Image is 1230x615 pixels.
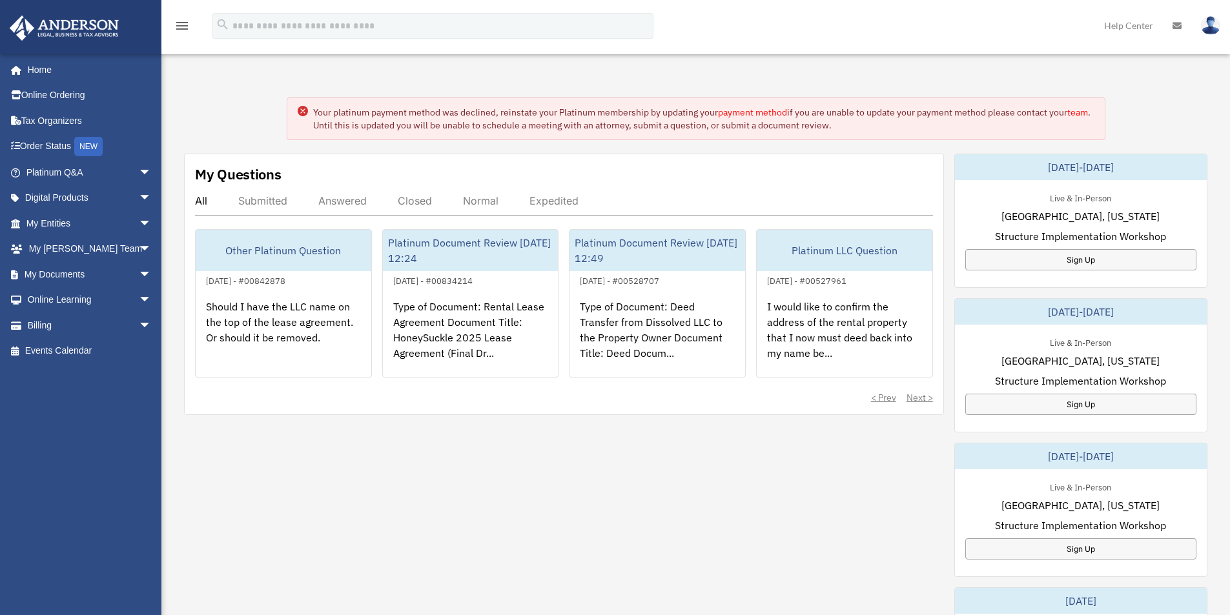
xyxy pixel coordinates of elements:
[1040,190,1122,204] div: Live & In-Person
[995,518,1166,533] span: Structure Implementation Workshop
[1201,16,1220,35] img: User Pic
[1001,498,1160,513] span: [GEOGRAPHIC_DATA], [US_STATE]
[757,273,857,287] div: [DATE] - #00527961
[965,249,1196,270] a: Sign Up
[9,159,171,185] a: Platinum Q&Aarrow_drop_down
[318,194,367,207] div: Answered
[756,229,933,378] a: Platinum LLC Question[DATE] - #00527961I would like to confirm the address of the rental property...
[398,194,432,207] div: Closed
[313,106,1094,132] div: Your platinum payment method was declined, reinstate your Platinum membership by updating your if...
[757,288,932,389] div: I would like to confirm the address of the rental property that I now must deed back into my name...
[995,228,1166,244] span: Structure Implementation Workshop
[383,273,483,287] div: [DATE] - #00834214
[9,236,171,262] a: My [PERSON_NAME] Teamarrow_drop_down
[9,185,171,211] a: Digital Productsarrow_drop_down
[74,137,103,156] div: NEW
[955,443,1207,469] div: [DATE]-[DATE]
[955,154,1207,180] div: [DATE]-[DATE]
[9,57,165,83] a: Home
[383,230,559,271] div: Platinum Document Review [DATE] 12:24
[9,108,171,134] a: Tax Organizers
[1001,353,1160,368] span: [GEOGRAPHIC_DATA], [US_STATE]
[196,273,296,287] div: [DATE] - #00842878
[995,373,1166,388] span: Structure Implementation Workshop
[195,165,282,184] div: My Questions
[9,134,171,160] a: Order StatusNEW
[9,210,171,236] a: My Entitiesarrow_drop_down
[9,83,171,108] a: Online Ordering
[1001,208,1160,224] span: [GEOGRAPHIC_DATA], [US_STATE]
[174,23,190,34] a: menu
[139,312,165,339] span: arrow_drop_down
[139,185,165,212] span: arrow_drop_down
[955,588,1207,614] div: [DATE]
[569,229,746,378] a: Platinum Document Review [DATE] 12:49[DATE] - #00528707Type of Document: Deed Transfer from Disso...
[216,17,230,32] i: search
[383,288,559,389] div: Type of Document: Rental Lease Agreement Document Title: HoneySuckle 2025 Lease Agreement (Final ...
[1040,479,1122,493] div: Live & In-Person
[965,538,1196,560] a: Sign Up
[569,288,745,389] div: Type of Document: Deed Transfer from Dissolved LLC to the Property Owner Document Title: Deed Doc...
[139,236,165,263] span: arrow_drop_down
[718,106,787,118] a: payment method
[9,312,171,338] a: Billingarrow_drop_down
[569,273,670,287] div: [DATE] - #00528707
[463,194,498,207] div: Normal
[569,230,745,271] div: Platinum Document Review [DATE] 12:49
[139,261,165,288] span: arrow_drop_down
[196,230,371,271] div: Other Platinum Question
[238,194,287,207] div: Submitted
[9,287,171,313] a: Online Learningarrow_drop_down
[1040,335,1122,348] div: Live & In-Person
[382,229,559,378] a: Platinum Document Review [DATE] 12:24[DATE] - #00834214Type of Document: Rental Lease Agreement D...
[757,230,932,271] div: Platinum LLC Question
[9,338,171,364] a: Events Calendar
[139,287,165,314] span: arrow_drop_down
[196,288,371,389] div: Should I have the LLC name on the top of the lease agreement. Or should it be removed.
[195,194,207,207] div: All
[139,159,165,186] span: arrow_drop_down
[6,15,123,41] img: Anderson Advisors Platinum Portal
[195,229,372,378] a: Other Platinum Question[DATE] - #00842878Should I have the LLC name on the top of the lease agree...
[1067,106,1088,118] a: team
[529,194,579,207] div: Expedited
[9,261,171,287] a: My Documentsarrow_drop_down
[174,18,190,34] i: menu
[965,394,1196,415] a: Sign Up
[955,299,1207,325] div: [DATE]-[DATE]
[139,210,165,237] span: arrow_drop_down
